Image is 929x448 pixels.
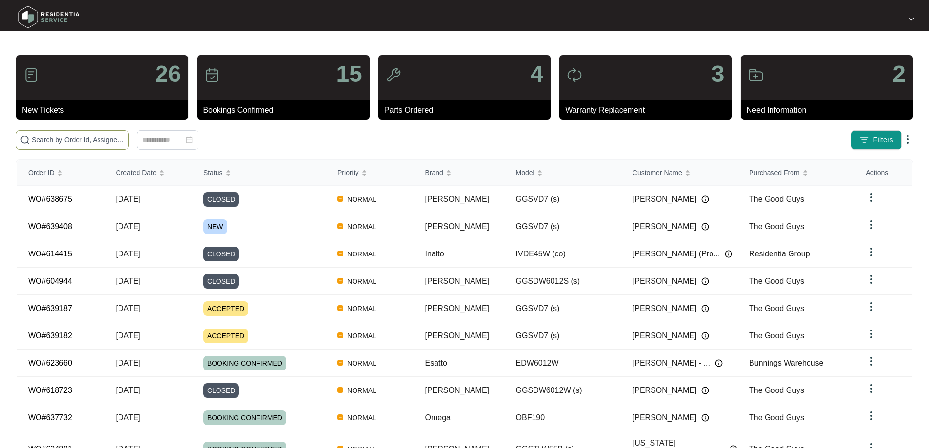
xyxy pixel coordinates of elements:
span: NORMAL [343,194,380,205]
a: WO#637732 [28,413,72,422]
span: BOOKING CONFIRMED [203,410,286,425]
th: Purchased From [737,160,854,186]
img: dropdown arrow [866,301,877,312]
a: WO#639182 [28,331,72,340]
span: The Good Guys [749,386,804,394]
img: dropdown arrow [866,246,877,258]
a: WO#618723 [28,386,72,394]
img: Info icon [715,359,723,367]
img: Vercel Logo [337,196,343,202]
span: Brand [425,167,443,178]
a: WO#623660 [28,359,72,367]
span: The Good Guys [749,195,804,203]
span: [PERSON_NAME] [425,331,489,340]
span: [DATE] [116,386,140,394]
span: NORMAL [343,303,380,314]
button: filter iconFilters [851,130,902,150]
span: Filters [873,135,893,145]
span: Priority [337,167,359,178]
img: icon [386,67,401,83]
span: [DATE] [116,304,140,312]
th: Actions [854,160,912,186]
th: Customer Name [621,160,737,186]
span: [PERSON_NAME] [633,412,697,424]
span: [DATE] [116,277,140,285]
th: Model [504,160,621,186]
img: Vercel Logo [337,414,343,420]
td: IVDE45W (co) [504,240,621,268]
span: The Good Guys [749,413,804,422]
img: icon [567,67,582,83]
span: [PERSON_NAME] [633,385,697,396]
th: Status [192,160,326,186]
img: icon [23,67,39,83]
span: NORMAL [343,357,380,369]
span: [PERSON_NAME] [425,304,489,312]
span: [PERSON_NAME] [425,195,489,203]
img: Info icon [701,277,709,285]
p: 2 [892,62,906,86]
span: [PERSON_NAME] [633,221,697,233]
span: [PERSON_NAME] [633,303,697,314]
span: The Good Guys [749,331,804,340]
img: dropdown arrow [866,355,877,367]
img: Vercel Logo [337,360,343,366]
span: [PERSON_NAME] [633,275,697,287]
a: WO#639408 [28,222,72,231]
span: [PERSON_NAME] [633,194,697,205]
span: Customer Name [633,167,682,178]
img: dropdown arrow [909,17,914,21]
a: WO#639187 [28,304,72,312]
span: Status [203,167,223,178]
th: Brand [413,160,504,186]
p: Warranty Replacement [565,104,731,116]
span: [DATE] [116,195,140,203]
img: Vercel Logo [337,332,343,338]
img: icon [204,67,220,83]
span: CLOSED [203,274,239,289]
td: EDW6012W [504,350,621,377]
p: Need Information [747,104,913,116]
span: [DATE] [116,359,140,367]
img: dropdown arrow [866,219,877,231]
span: The Good Guys [749,304,804,312]
p: 15 [336,62,362,86]
a: WO#604944 [28,277,72,285]
img: Info icon [701,414,709,422]
span: Esatto [425,359,447,367]
img: dropdown arrow [866,328,877,340]
span: [PERSON_NAME] [633,330,697,342]
img: Vercel Logo [337,305,343,311]
span: [PERSON_NAME] - ... [633,357,710,369]
span: The Good Guys [749,277,804,285]
p: 4 [530,62,543,86]
span: [PERSON_NAME] (Pro... [633,248,720,260]
img: dropdown arrow [866,410,877,422]
img: dropdown arrow [866,192,877,203]
img: residentia service logo [15,2,83,32]
p: 3 [712,62,725,86]
td: GGSVD7 (s) [504,322,621,350]
span: [PERSON_NAME] [425,222,489,231]
td: GGSVD7 (s) [504,186,621,213]
span: The Good Guys [749,222,804,231]
span: Purchased From [749,167,799,178]
span: [PERSON_NAME] [425,277,489,285]
span: Created Date [116,167,156,178]
span: [DATE] [116,222,140,231]
span: NEW [203,219,227,234]
p: Bookings Confirmed [203,104,369,116]
a: WO#614415 [28,250,72,258]
p: Parts Ordered [384,104,551,116]
span: NORMAL [343,385,380,396]
span: NORMAL [343,275,380,287]
span: Order ID [28,167,55,178]
span: Bunnings Warehouse [749,359,823,367]
span: NORMAL [343,221,380,233]
td: GGSVD7 (s) [504,213,621,240]
span: NORMAL [343,330,380,342]
th: Priority [326,160,413,186]
span: [DATE] [116,331,140,340]
span: Residentia Group [749,250,810,258]
img: icon [748,67,764,83]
